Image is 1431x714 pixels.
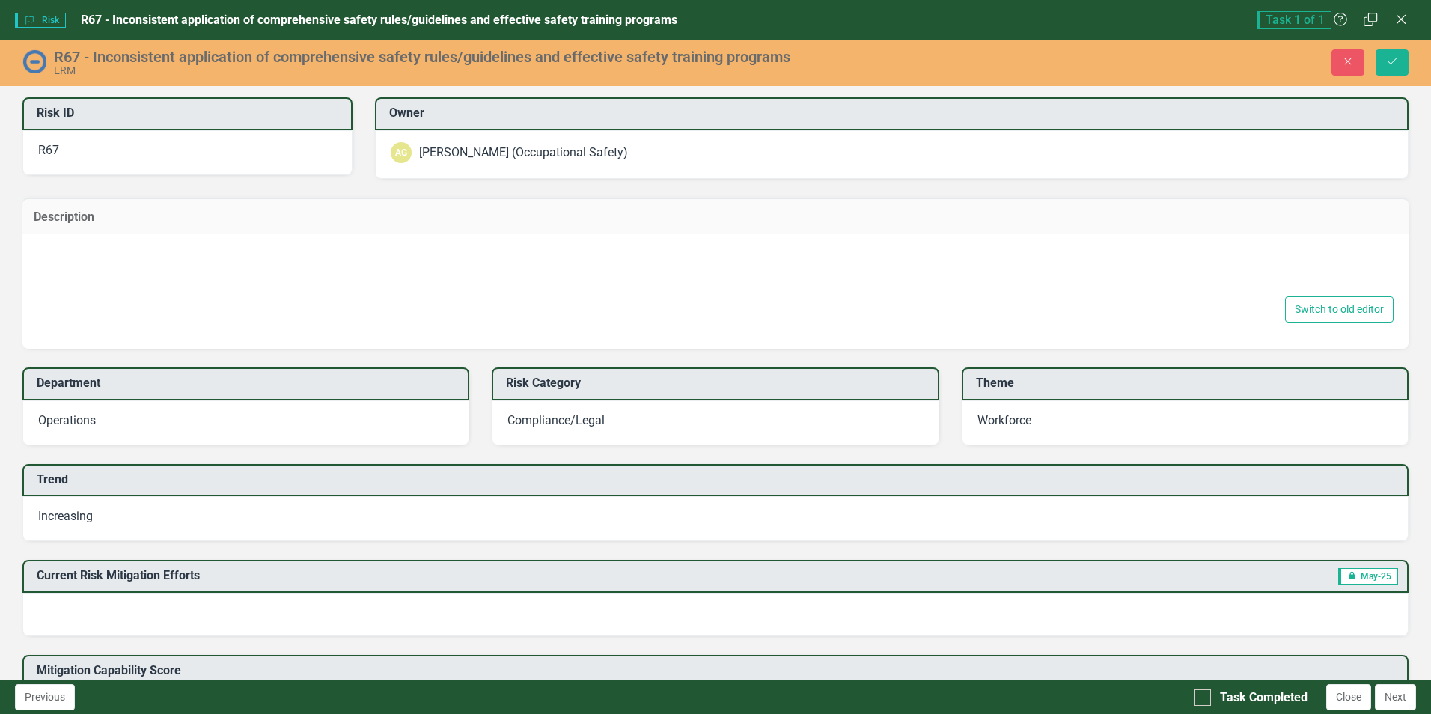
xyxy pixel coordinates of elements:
h3: Owner [389,106,1400,120]
button: Switch to old editor [1285,296,1394,323]
span: Risk [15,13,66,28]
h3: Current Risk Mitigation Efforts [37,569,1025,582]
h3: Risk Category [506,376,930,390]
button: Previous [15,684,75,710]
span: May-25 [1338,568,1398,585]
h3: Risk ID [37,106,344,120]
div: ERM [54,65,805,76]
span: Compliance/Legal [507,413,605,427]
span: R67 [38,143,59,157]
h3: Description [34,210,1397,224]
h3: Department [37,376,460,390]
button: Close [1326,684,1371,710]
div: [PERSON_NAME] (Occupational Safety) [419,144,628,162]
div: R67 - Inconsistent application of comprehensive safety rules/guidelines and effective safety trai... [54,49,805,65]
h3: Trend [37,473,1400,486]
span: Task 1 of 1 [1257,11,1331,29]
img: No Information [22,49,46,73]
h3: Mitigation Capability Score [37,664,1400,677]
span: R67 - Inconsistent application of comprehensive safety rules/guidelines and effective safety trai... [81,13,677,27]
span: Increasing [38,509,93,523]
h3: Theme [976,376,1400,390]
button: Next [1375,684,1416,710]
span: Operations [38,413,96,427]
span: Workforce [977,413,1031,427]
div: AG [391,142,412,163]
div: Task Completed [1220,689,1308,707]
